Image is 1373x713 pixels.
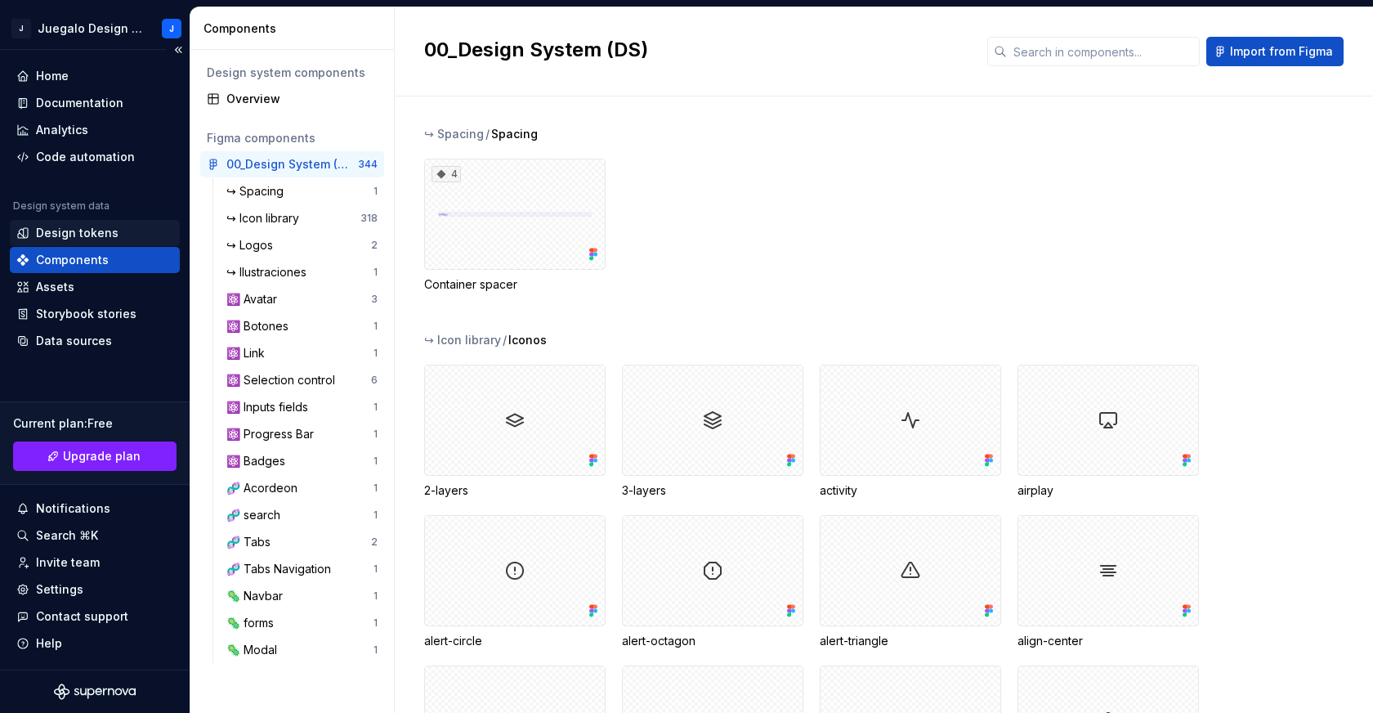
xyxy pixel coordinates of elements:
div: ⚛️ Selection control [226,372,342,388]
div: Help [36,635,62,652]
div: Home [36,68,69,84]
a: 🦠 Navbar1 [220,583,384,609]
div: J [169,22,174,35]
input: Search in components... [1007,37,1200,66]
div: 1 [373,185,378,198]
a: ↪ Icon library318 [220,205,384,231]
div: 1 [373,563,378,576]
div: 4Container spacer [424,159,606,293]
div: ↪ Spacing [226,183,290,200]
a: 🧬 search1 [220,502,384,528]
a: ⚛️ Badges1 [220,448,384,474]
a: ⚛️ Avatar3 [220,286,384,312]
button: Help [10,630,180,657]
div: 1 [373,590,378,603]
div: Analytics [36,122,88,138]
button: Contact support [10,603,180,630]
button: Collapse sidebar [167,38,190,61]
div: Design system components [207,65,378,81]
div: 🦠 forms [226,615,280,631]
div: 🧬 Tabs Navigation [226,561,338,577]
span: Upgrade plan [63,448,141,464]
button: Search ⌘K [10,522,180,549]
button: JJuegalo Design SystemJ [3,11,186,46]
a: 🧬 Acordeon1 [220,475,384,501]
div: alert-circle [424,633,606,649]
div: Code automation [36,149,135,165]
div: 2 [371,239,378,252]
a: ↪ Spacing1 [220,178,384,204]
a: 🧬 Tabs2 [220,529,384,555]
div: Figma components [207,130,378,146]
div: Design tokens [36,225,119,241]
div: alert-octagon [622,515,803,649]
div: ⚛️ Progress Bar [226,426,320,442]
a: 🧬 Tabs Navigation1 [220,556,384,582]
span: Import from Figma [1230,43,1333,60]
a: ⚛️ Selection control6 [220,367,384,393]
div: 6 [371,374,378,387]
div: 4 [432,166,461,182]
div: 2 [371,536,378,549]
button: Notifications [10,496,180,522]
div: 🧬 Tabs [226,534,277,550]
a: 🦠 forms1 [220,610,384,636]
div: Design system data [13,200,110,213]
span: Spacing [491,126,538,142]
div: ⚛️ Inputs fields [226,399,315,415]
div: ↪ Ilustraciones [226,264,313,280]
div: 1 [373,509,378,522]
div: ↪ Icon library [226,210,306,226]
div: ↪ Logos [226,237,280,253]
div: ⚛️ Avatar [226,291,284,307]
div: align-center [1017,515,1199,649]
div: airplay [1017,365,1199,499]
div: align-center [1017,633,1199,649]
a: ↪ Logos2 [220,232,384,258]
div: 318 [360,212,378,225]
a: Upgrade plan [13,442,177,471]
a: ⚛️ Botones1 [220,313,384,339]
div: Search ⌘K [36,527,98,544]
div: 🦠 Modal [226,642,284,658]
a: Analytics [10,117,180,143]
div: Overview [226,91,378,107]
div: 🦠 Navbar [226,588,289,604]
div: 1 [373,320,378,333]
a: 🦠 Modal1 [220,637,384,663]
a: Components [10,247,180,273]
div: Current plan : Free [13,415,177,432]
div: 1 [373,401,378,414]
button: Import from Figma [1206,37,1344,66]
div: alert-triangle [820,515,1001,649]
a: Settings [10,576,180,603]
div: 3-layers [622,365,803,499]
a: ⚛️ Progress Bar1 [220,421,384,447]
div: 344 [358,158,378,171]
a: Documentation [10,90,180,116]
div: 🧬 Acordeon [226,480,304,496]
a: Overview [200,86,384,112]
div: 3-layers [622,482,803,499]
div: alert-octagon [622,633,803,649]
div: 1 [373,482,378,495]
span: / [503,332,507,348]
div: Assets [36,279,74,295]
div: Components [203,20,387,37]
div: alert-triangle [820,633,1001,649]
div: Contact support [36,608,128,625]
a: ↪ Ilustraciones1 [220,259,384,285]
a: 00_Design System (DS)344 [200,151,384,177]
a: Home [10,63,180,89]
div: 1 [373,617,378,630]
div: ↪ Icon library [424,332,501,348]
div: ⚛️ Badges [226,453,292,469]
span: / [485,126,490,142]
div: Invite team [36,554,100,571]
div: 1 [373,428,378,441]
div: 00_Design System (DS) [226,156,348,173]
div: 1 [373,347,378,360]
div: 1 [373,643,378,657]
a: ⚛️ Inputs fields1 [220,394,384,420]
div: Notifications [36,500,110,517]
